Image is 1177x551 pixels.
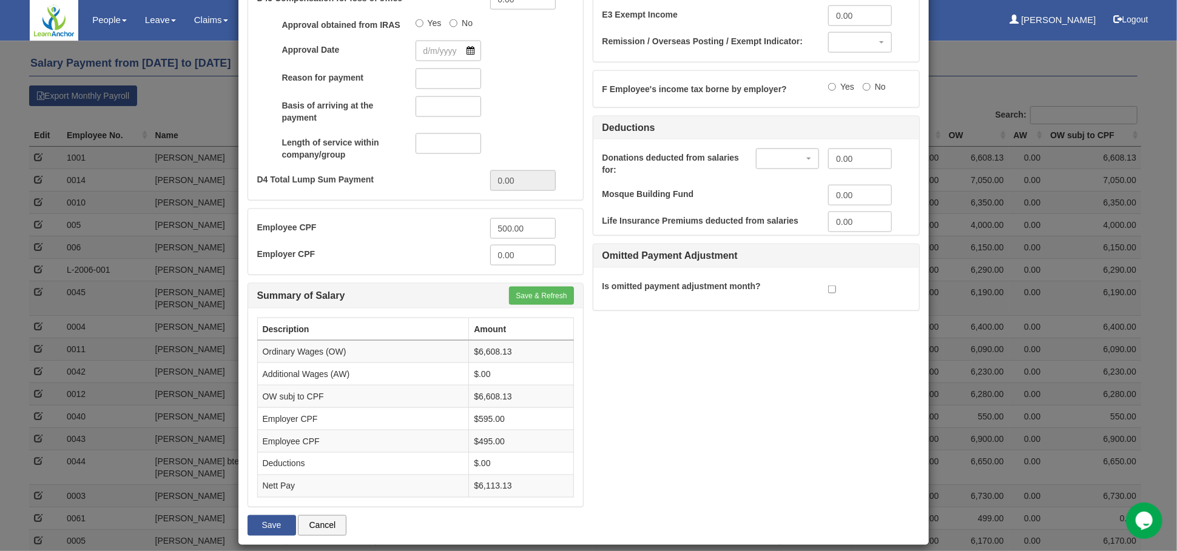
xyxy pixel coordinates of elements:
label: Reason for payment [282,72,406,84]
td: $595.00 [469,408,573,430]
iframe: chat widget [1126,503,1165,539]
label: Mosque Building Fund [602,188,820,200]
label: Yes [828,81,854,93]
label: Approval obtained from IRAS [282,19,406,31]
label: D4 Total Lump Sum Payment [257,173,481,185]
td: $.00 [469,363,573,386]
label: E3 Exempt Income [602,8,820,21]
input: Cancel [298,515,346,536]
td: Deductions [257,453,469,475]
h5: Omitted Payment Adjustment [602,250,910,261]
td: Additional Wages (AW) [257,363,469,386]
label: Remission / Overseas Posting / Exempt Indicator: [602,35,820,47]
label: Employee CPF [257,221,481,233]
label: No [863,81,886,93]
label: Employer CPF [257,248,481,260]
th: Description [257,318,469,341]
label: F Employee's income tax borne by employer? [602,83,820,95]
label: No [450,17,473,29]
td: $495.00 [469,430,573,453]
label: Donations deducted from salaries for: [602,152,747,176]
label: Yes [416,17,442,29]
td: $6,608.13 [469,386,573,408]
td: Employer CPF [257,408,469,430]
label: Approval Date [282,44,406,56]
td: Nett Pay [257,475,469,498]
label: Length of service within company/group [282,136,406,161]
h5: Deductions [602,122,910,133]
button: Save [248,515,296,536]
h5: Summary of Salary [257,290,345,301]
td: $6,608.13 [469,341,573,363]
button: Save & Refresh [509,287,573,305]
td: OW subj to CPF [257,386,469,408]
label: Life Insurance Premiums deducted from salaries [602,215,820,227]
td: Employee CPF [257,430,469,453]
input: d/m/yyyy [416,41,481,61]
th: Amount [469,318,573,341]
td: Ordinary Wages (OW) [257,341,469,363]
label: Is omitted payment adjustment month? [602,280,820,292]
td: $.00 [469,453,573,475]
label: Basis of arriving at the payment [282,99,406,124]
td: $6,113.13 [469,475,573,498]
